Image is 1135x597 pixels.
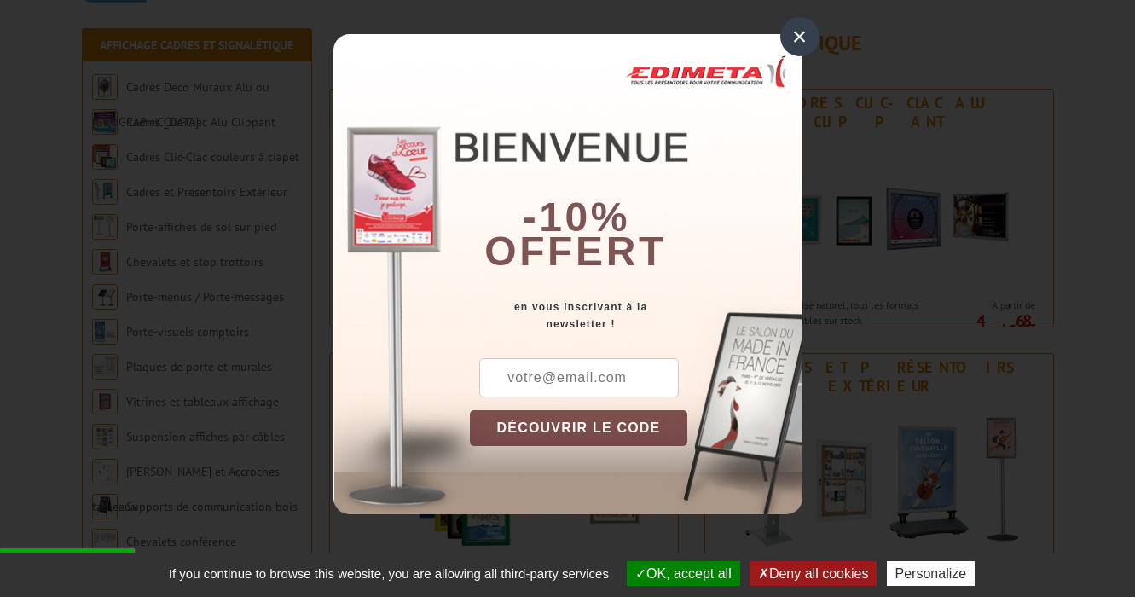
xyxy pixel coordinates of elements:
[780,17,819,56] div: ×
[484,229,667,274] font: offert
[627,561,740,586] button: OK, accept all
[887,561,976,586] button: Personalize (modal window)
[470,410,688,446] button: DÉCOUVRIR LE CODE
[160,566,617,581] span: If you continue to browse this website, you are allowing all third-party services
[523,194,630,240] b: -10%
[470,298,802,333] div: en vous inscrivant à la newsletter !
[750,561,877,586] button: Deny all cookies
[479,358,679,397] input: votre@email.com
